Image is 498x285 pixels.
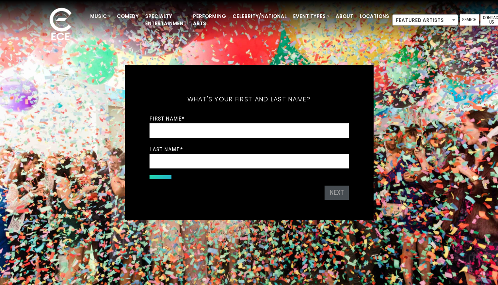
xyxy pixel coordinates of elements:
h5: What's your first and last name? [150,85,349,114]
a: Specialty Entertainment [142,10,190,30]
span: Featured Artists [392,14,458,26]
label: Last Name [150,146,183,153]
a: Music [87,10,114,23]
a: Locations [356,10,392,23]
img: ece_new_logo_whitev2-1.png [41,6,81,44]
a: Event Types [290,10,333,23]
label: First Name [150,115,185,122]
a: About [333,10,356,23]
span: Featured Artists [393,15,458,26]
a: Celebrity/National [229,10,290,23]
a: Performing Arts [190,10,229,30]
a: Comedy [114,10,142,23]
a: Search [460,14,479,26]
